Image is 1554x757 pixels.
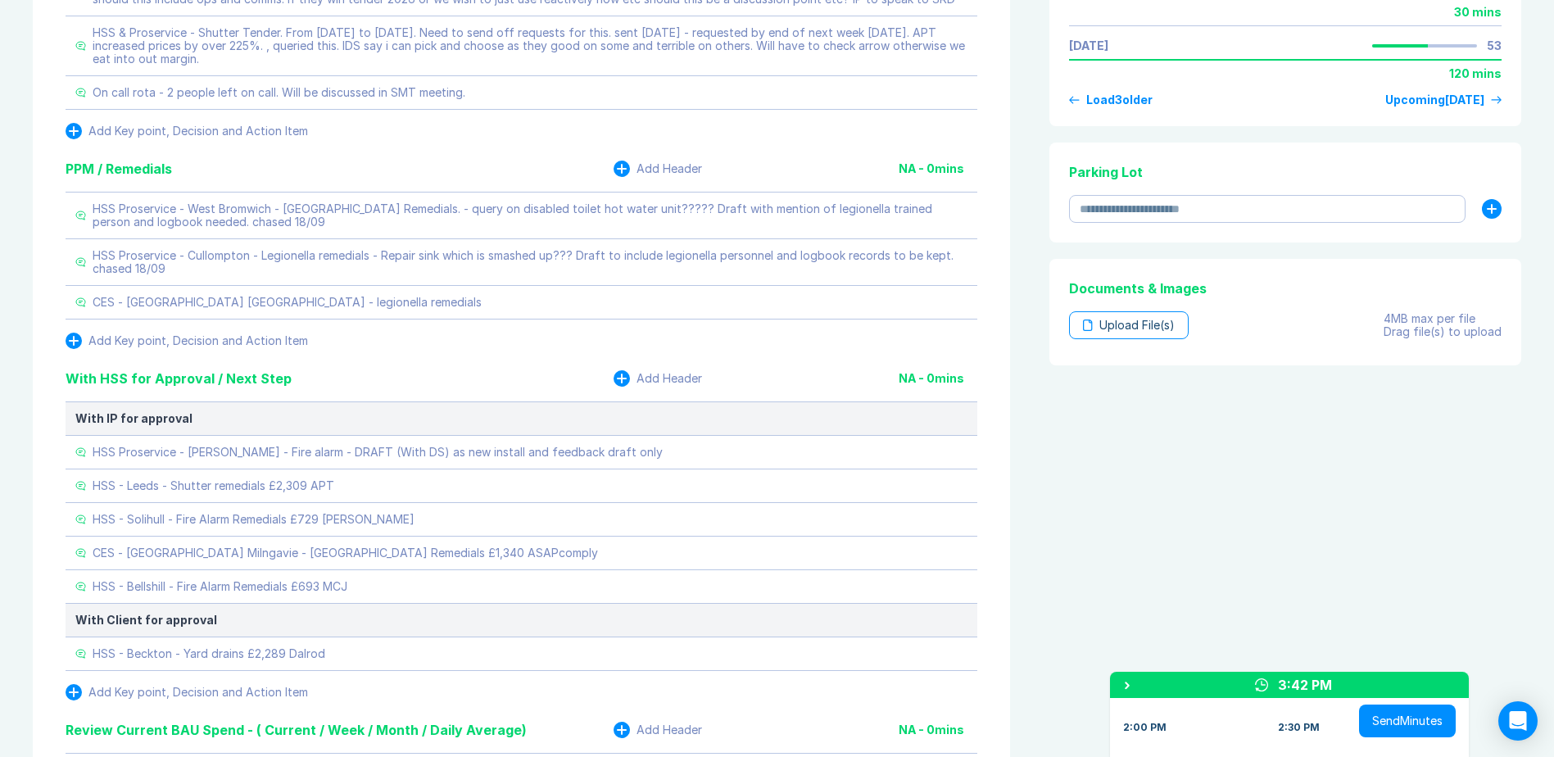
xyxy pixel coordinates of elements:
[899,723,977,737] div: NA - 0 mins
[899,162,977,175] div: NA - 0 mins
[637,372,702,385] div: Add Header
[637,162,702,175] div: Add Header
[899,372,977,385] div: NA - 0 mins
[614,161,702,177] button: Add Header
[93,86,465,99] div: On call rota - 2 people left on call. Will be discussed in SMT meeting.
[1278,721,1320,734] div: 2:30 PM
[637,723,702,737] div: Add Header
[93,202,967,229] div: HSS Proservice - West Bromwich - [GEOGRAPHIC_DATA] Remedials. - query on disabled toilet hot wate...
[66,159,172,179] div: PPM / Remedials
[1385,93,1484,107] div: Upcoming [DATE]
[1069,93,1153,107] button: Load3older
[1069,39,1108,52] a: [DATE]
[88,125,308,138] div: Add Key point, Decision and Action Item
[1086,93,1153,107] div: Load 3 older
[93,647,325,660] div: HSS - Beckton - Yard drains £2,289 Dalrod
[93,580,347,593] div: HSS - Bellshill - Fire Alarm Remedials £693 MCJ
[93,249,967,275] div: HSS Proservice - Cullompton - Legionella remedials - Repair sink which is smashed up??? Draft to ...
[93,479,334,492] div: HSS - Leeds - Shutter remedials £2,309 APT
[93,513,415,526] div: HSS - Solihull - Fire Alarm Remedials £729 [PERSON_NAME]
[75,614,967,627] div: With Client for approval
[1069,311,1189,339] div: Upload File(s)
[1498,701,1538,741] div: Open Intercom Messenger
[1487,39,1502,52] div: 53
[1069,162,1502,182] div: Parking Lot
[66,369,292,388] div: With HSS for Approval / Next Step
[1385,93,1502,107] a: Upcoming[DATE]
[614,722,702,738] button: Add Header
[1384,325,1502,338] div: Drag file(s) to upload
[1278,675,1332,695] div: 3:42 PM
[93,546,598,560] div: CES - [GEOGRAPHIC_DATA] Milngavie - [GEOGRAPHIC_DATA] Remedials £1,340 ASAPcomply
[88,686,308,699] div: Add Key point, Decision and Action Item
[66,333,308,349] button: Add Key point, Decision and Action Item
[88,334,308,347] div: Add Key point, Decision and Action Item
[614,370,702,387] button: Add Header
[66,123,308,139] button: Add Key point, Decision and Action Item
[66,720,527,740] div: Review Current BAU Spend - ( Current / Week / Month / Daily Average)
[1449,67,1502,80] div: 120 mins
[93,446,663,459] div: HSS Proservice - [PERSON_NAME] - Fire alarm - DRAFT (With DS) as new install and feedback draft only
[1384,312,1502,325] div: 4MB max per file
[1123,721,1167,734] div: 2:00 PM
[66,684,308,700] button: Add Key point, Decision and Action Item
[1454,6,1502,19] div: 30 mins
[1069,279,1502,298] div: Documents & Images
[93,26,967,66] div: HSS & Proservice - Shutter Tender. From [DATE] to [DATE]. Need to send off requests for this. sen...
[1359,705,1456,737] button: SendMinutes
[75,412,967,425] div: With IP for approval
[93,296,482,309] div: CES - [GEOGRAPHIC_DATA] [GEOGRAPHIC_DATA] - legionella remedials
